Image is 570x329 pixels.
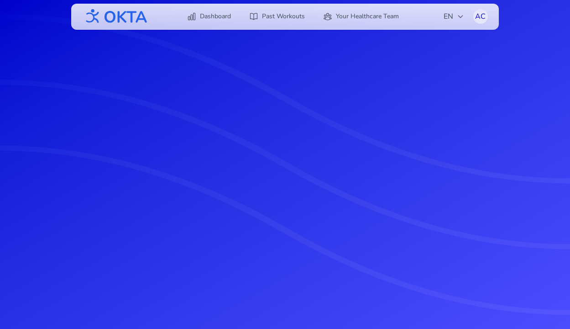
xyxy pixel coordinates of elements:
a: Dashboard [182,8,236,25]
img: OKTA logo [82,5,148,28]
a: Past Workouts [244,8,310,25]
button: EN [438,7,470,26]
button: АС [473,9,488,24]
span: EN [444,11,464,22]
a: Your Healthcare Team [318,8,404,25]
